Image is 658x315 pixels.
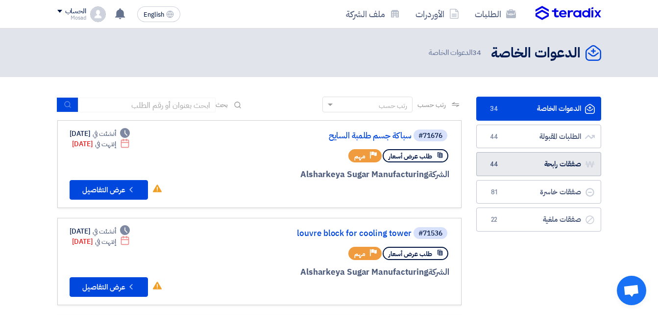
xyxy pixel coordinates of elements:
a: سباكة جسم طلمبة السايح [216,131,412,140]
span: مهم [354,152,366,161]
a: صفقات ملغية22 [476,208,601,232]
span: بحث [216,100,228,110]
button: عرض التفاصيل [70,180,148,200]
a: صفقات خاسرة81 [476,180,601,204]
span: 81 [488,187,500,197]
span: أنشئت في [93,226,116,236]
span: رتب حسب [417,100,445,110]
h2: الدعوات الخاصة [491,44,581,63]
div: رتب حسب [379,101,407,111]
div: [DATE] [70,226,130,236]
button: عرض التفاصيل [70,277,148,297]
span: 22 [488,215,500,225]
span: أنشئت في [93,129,116,139]
div: [DATE] [72,236,130,247]
button: English [137,6,180,22]
span: الشركة [428,266,449,278]
a: louvre block for cooling tower [216,229,412,238]
a: الطلبات [467,2,524,26]
img: Teradix logo [536,6,601,21]
a: ملف الشركة [338,2,408,26]
div: Alsharkeya Sugar Manufacturing [214,168,449,181]
div: #71676 [418,132,442,139]
span: English [144,11,164,18]
div: [DATE] [70,129,130,139]
div: #71536 [418,230,442,237]
span: 34 [472,47,481,58]
div: الحساب [65,7,86,16]
img: profile_test.png [90,6,106,22]
a: الطلبات المقبولة44 [476,125,601,149]
div: Open chat [617,276,646,305]
span: 44 [488,159,500,169]
a: صفقات رابحة44 [476,152,601,176]
a: الأوردرات [408,2,467,26]
span: 34 [488,104,500,114]
span: 44 [488,132,500,142]
div: [DATE] [72,139,130,149]
div: Mosad [57,15,86,21]
span: الشركة [428,168,449,181]
span: إنتهت في [95,236,116,247]
span: طلب عرض أسعار [389,152,432,161]
a: الدعوات الخاصة34 [476,97,601,121]
span: مهم [354,249,366,259]
input: ابحث بعنوان أو رقم الطلب [78,98,216,112]
span: الدعوات الخاصة [429,47,483,58]
div: Alsharkeya Sugar Manufacturing [214,266,449,279]
span: إنتهت في [95,139,116,149]
span: طلب عرض أسعار [389,249,432,259]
